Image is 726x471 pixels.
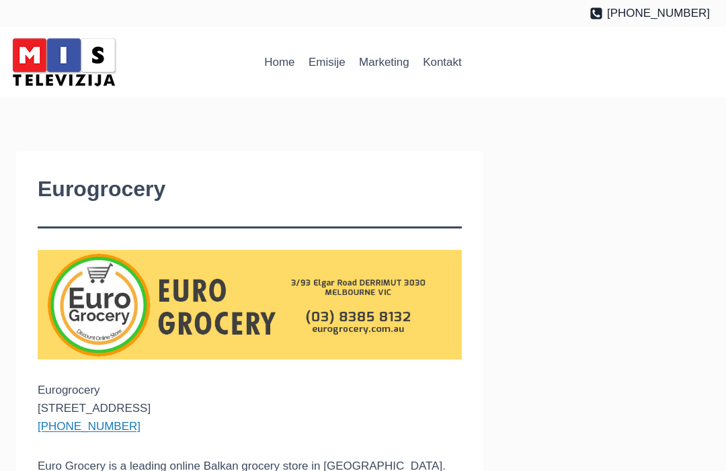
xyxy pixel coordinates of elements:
[38,173,462,205] h1: Eurogrocery
[38,381,462,436] p: Eurogrocery [STREET_ADDRESS]
[7,34,121,91] img: MIS Television
[257,46,469,79] nav: Primary
[352,46,416,79] a: Marketing
[416,46,469,79] a: Kontakt
[590,4,710,22] a: [PHONE_NUMBER]
[38,420,140,433] a: [PHONE_NUMBER]
[257,46,302,79] a: Home
[302,46,352,79] a: Emisije
[607,4,710,22] span: [PHONE_NUMBER]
